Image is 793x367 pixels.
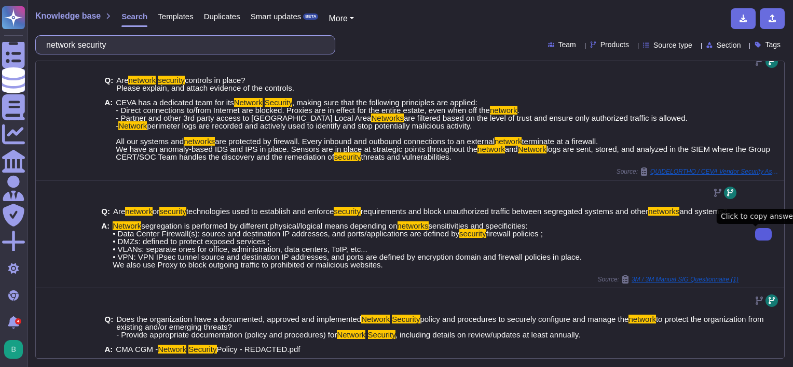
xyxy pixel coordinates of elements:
[113,221,141,230] mark: Network
[371,114,404,122] mark: Networks
[215,137,495,146] span: are protected by firewall. Every inbound and outbound connections to an external
[113,207,125,216] span: Are
[2,338,30,361] button: user
[141,221,397,230] span: segregation is performed by different physical/logical means depending on
[204,12,240,20] span: Duplicates
[334,207,361,216] mark: security
[128,76,156,84] mark: network
[495,137,522,146] mark: network
[116,315,763,339] span: to protect the organization from existing and/or emerging threats? - Provide appropriate document...
[334,152,361,161] mark: security
[4,340,23,359] img: user
[398,221,429,230] mark: networks
[101,222,110,269] b: A:
[158,345,186,354] mark: Network
[116,76,294,92] span: controls in place? Please explain, and attach evidence of the controls.
[392,315,420,323] mark: Security
[116,137,598,153] span: terminate at a firewall. We have an anomaly-based IDS and IPS in place. Sensors are in place at s...
[116,76,128,84] span: Are
[505,145,518,153] span: and
[518,145,546,153] mark: Network
[104,315,113,338] b: Q:
[41,36,324,54] input: Search a question or template...
[459,229,486,238] mark: security
[186,207,334,216] span: technologies used to establish and enforce
[632,276,739,283] span: 3M / 3M Manual SIG Questionnaire (1)
[234,98,263,107] mark: Network
[679,207,728,216] span: and systems?
[598,275,739,284] span: Source:
[648,207,679,216] mark: networks
[118,121,147,130] mark: Network
[265,98,292,107] mark: Security
[116,98,490,115] span: , making sure that the following principles are applied: - Direct connections to/from Internet ar...
[104,98,113,161] b: A:
[490,106,517,115] mark: network
[188,345,216,354] mark: Security
[217,345,300,354] span: Policy - REDACTED.pdf
[35,12,101,20] span: Knowledge base
[653,41,692,49] span: Source type
[395,330,581,339] span: , including details on review/updates at least annually.
[158,12,193,20] span: Templates
[121,12,147,20] span: Search
[600,41,629,48] span: Products
[159,207,186,216] mark: security
[361,207,648,216] span: requirements and block unauthorized traffic between segregated systems and other
[420,315,629,323] span: policy and procedures to securely configure and manage the
[617,167,780,176] span: Source:
[116,106,519,122] span: . - Partner and other 3rd party access to [GEOGRAPHIC_DATA] Local Area
[104,76,113,92] b: Q:
[361,315,390,323] mark: Network
[15,318,21,324] div: 4
[303,13,318,20] div: BETA
[368,330,395,339] mark: Security
[158,76,185,84] mark: security
[717,41,741,49] span: Section
[116,345,158,354] span: CMA CGM -
[153,207,159,216] span: or
[116,121,472,146] span: perimeter logs are recorded and actively used to identify and stop potentially malicious activity...
[116,114,687,130] span: are filtered based on the level of trust and ensure only authorized traffic is allowed. -
[558,41,576,48] span: Team
[628,315,656,323] mark: network
[337,330,365,339] mark: Network
[361,152,451,161] span: threats and vulnerabilities.
[184,137,215,146] mark: networks
[101,207,110,215] b: Q:
[477,145,505,153] mark: network
[329,14,347,23] span: More
[116,315,361,323] span: Does the organization have a documented, approved and implemented
[104,345,113,353] b: A:
[116,145,770,161] span: logs are sent, stored, and analyzed in the SIEM where the Group CERT/SOC Team handles the discove...
[125,207,153,216] mark: network
[329,12,354,25] button: More
[116,98,234,107] span: CEVA has a dedicated team for its
[650,168,780,175] span: QUIDELORTHO / CEVA Vendor Security Assessment
[113,229,582,269] span: firewall policies ; • DMZs: defined to protect exposed services ; • VLANs: separate ones for offi...
[251,12,302,20] span: Smart updates
[765,41,781,48] span: Tags
[113,221,527,238] span: sensitivities and specificities: • Data Center Firewall(s): source and destination IP addresses, ...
